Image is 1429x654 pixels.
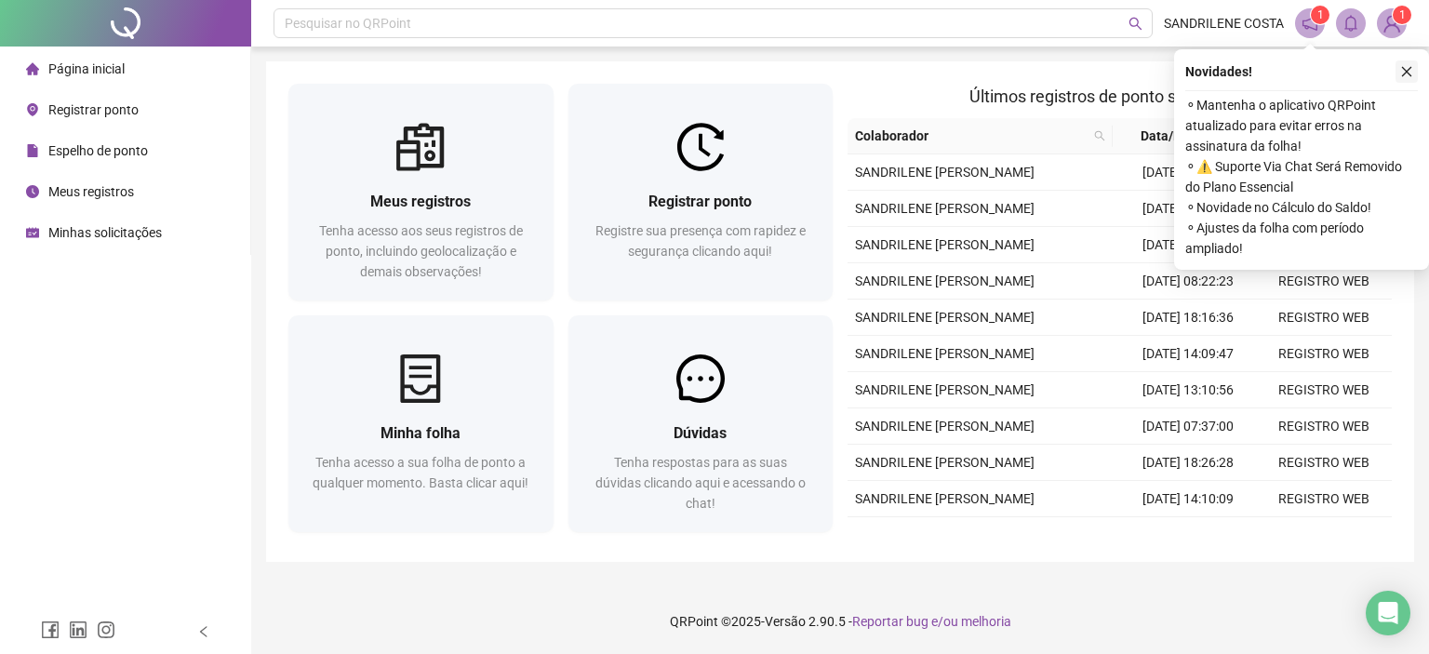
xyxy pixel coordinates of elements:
[855,237,1035,252] span: SANDRILENE [PERSON_NAME]
[26,103,39,116] span: environment
[370,193,471,210] span: Meus registros
[26,62,39,75] span: home
[1256,408,1392,445] td: REGISTRO WEB
[288,315,554,532] a: Minha folhaTenha acesso a sua folha de ponto a qualquer momento. Basta clicar aqui!
[1120,300,1256,336] td: [DATE] 18:16:36
[1256,300,1392,336] td: REGISTRO WEB
[1399,8,1406,21] span: 1
[1311,6,1329,24] sup: 1
[41,621,60,639] span: facebook
[1302,15,1318,32] span: notification
[1120,154,1256,191] td: [DATE] 18:58:36
[1317,8,1324,21] span: 1
[855,419,1035,434] span: SANDRILENE [PERSON_NAME]
[381,424,461,442] span: Minha folha
[969,87,1270,106] span: Últimos registros de ponto sincronizados
[1120,445,1256,481] td: [DATE] 18:26:28
[765,614,806,629] span: Versão
[855,126,1087,146] span: Colaborador
[48,61,125,76] span: Página inicial
[855,201,1035,216] span: SANDRILENE [PERSON_NAME]
[568,84,834,300] a: Registrar pontoRegistre sua presença com rapidez e segurança clicando aqui!
[568,315,834,532] a: DúvidasTenha respostas para as suas dúvidas clicando aqui e acessando o chat!
[197,625,210,638] span: left
[1090,122,1109,150] span: search
[26,144,39,157] span: file
[1185,95,1418,156] span: ⚬ Mantenha o aplicativo QRPoint atualizado para evitar erros na assinatura da folha!
[855,491,1035,506] span: SANDRILENE [PERSON_NAME]
[1378,9,1406,37] img: 87173
[852,614,1011,629] span: Reportar bug e/ou melhoria
[1120,263,1256,300] td: [DATE] 08:22:23
[69,621,87,639] span: linkedin
[1120,191,1256,227] td: [DATE] 14:02:28
[1120,126,1222,146] span: Data/Hora
[1120,517,1256,554] td: [DATE] 13:11:34
[855,310,1035,325] span: SANDRILENE [PERSON_NAME]
[251,589,1429,654] footer: QRPoint © 2025 - 2.90.5 -
[1164,13,1284,33] span: SANDRILENE COSTA
[48,184,134,199] span: Meus registros
[674,424,727,442] span: Dúvidas
[48,143,148,158] span: Espelho de ponto
[648,193,752,210] span: Registrar ponto
[1120,227,1256,263] td: [DATE] 13:10:06
[595,455,806,511] span: Tenha respostas para as suas dúvidas clicando aqui e acessando o chat!
[1129,17,1142,31] span: search
[319,223,523,279] span: Tenha acesso aos seus registros de ponto, incluindo geolocalização e demais observações!
[1400,65,1413,78] span: close
[1185,61,1252,82] span: Novidades !
[313,455,528,490] span: Tenha acesso a sua folha de ponto a qualquer momento. Basta clicar aqui!
[1120,372,1256,408] td: [DATE] 13:10:56
[1366,591,1410,635] div: Open Intercom Messenger
[1185,218,1418,259] span: ⚬ Ajustes da folha com período ampliado!
[1256,336,1392,372] td: REGISTRO WEB
[1185,197,1418,218] span: ⚬ Novidade no Cálculo do Saldo!
[1120,481,1256,517] td: [DATE] 14:10:09
[1094,130,1105,141] span: search
[1113,118,1245,154] th: Data/Hora
[1256,517,1392,554] td: REGISTRO WEB
[855,455,1035,470] span: SANDRILENE [PERSON_NAME]
[26,226,39,239] span: schedule
[1256,372,1392,408] td: REGISTRO WEB
[1256,263,1392,300] td: REGISTRO WEB
[26,185,39,198] span: clock-circle
[288,84,554,300] a: Meus registrosTenha acesso aos seus registros de ponto, incluindo geolocalização e demais observa...
[1120,336,1256,372] td: [DATE] 14:09:47
[1120,408,1256,445] td: [DATE] 07:37:00
[1342,15,1359,32] span: bell
[595,223,806,259] span: Registre sua presença com rapidez e segurança clicando aqui!
[1185,156,1418,197] span: ⚬ ⚠️ Suporte Via Chat Será Removido do Plano Essencial
[1256,445,1392,481] td: REGISTRO WEB
[48,102,139,117] span: Registrar ponto
[855,165,1035,180] span: SANDRILENE [PERSON_NAME]
[1393,6,1411,24] sup: Atualize o seu contato no menu Meus Dados
[97,621,115,639] span: instagram
[855,382,1035,397] span: SANDRILENE [PERSON_NAME]
[855,346,1035,361] span: SANDRILENE [PERSON_NAME]
[855,274,1035,288] span: SANDRILENE [PERSON_NAME]
[48,225,162,240] span: Minhas solicitações
[1256,481,1392,517] td: REGISTRO WEB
